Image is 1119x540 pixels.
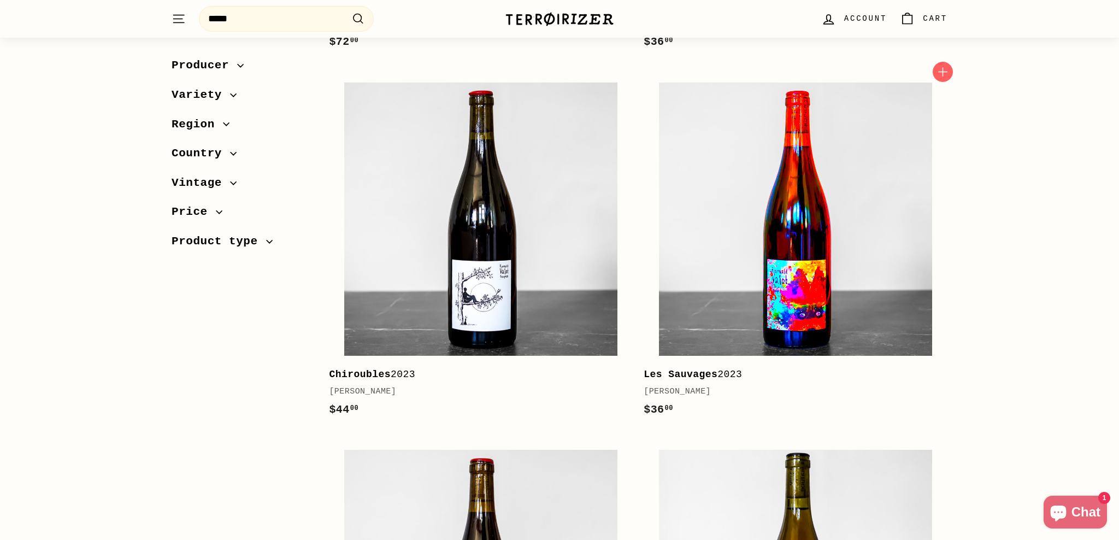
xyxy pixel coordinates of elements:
a: Account [815,3,893,35]
span: Account [844,13,887,25]
button: Vintage [172,171,311,200]
span: Product type [172,232,266,251]
span: Country [172,144,230,163]
button: Variety [172,83,311,113]
span: Producer [172,56,237,75]
span: $36 [644,36,673,48]
button: Region [172,112,311,142]
sup: 00 [350,37,358,44]
button: Producer [172,54,311,83]
span: Cart [923,13,947,25]
div: [PERSON_NAME] [329,385,622,398]
div: 2023 [644,367,937,383]
span: Price [172,203,216,221]
a: Cart [893,3,954,35]
div: 2023 [329,367,622,383]
span: Region [172,115,223,133]
b: Chiroubles [329,369,391,380]
span: Vintage [172,173,230,192]
sup: 00 [665,37,673,44]
a: Chiroubles2023[PERSON_NAME] [329,67,633,430]
b: Les Sauvages [644,369,717,380]
button: Price [172,200,311,230]
sup: 00 [665,404,673,412]
button: Product type [172,230,311,259]
a: Les Sauvages2023[PERSON_NAME] [644,67,947,430]
span: $72 [329,36,358,48]
sup: 00 [350,404,358,412]
span: $44 [329,403,358,416]
button: Country [172,142,311,171]
div: [PERSON_NAME] [644,385,937,398]
span: Variety [172,86,230,104]
inbox-online-store-chat: Shopify online store chat [1040,496,1110,531]
span: $36 [644,403,673,416]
